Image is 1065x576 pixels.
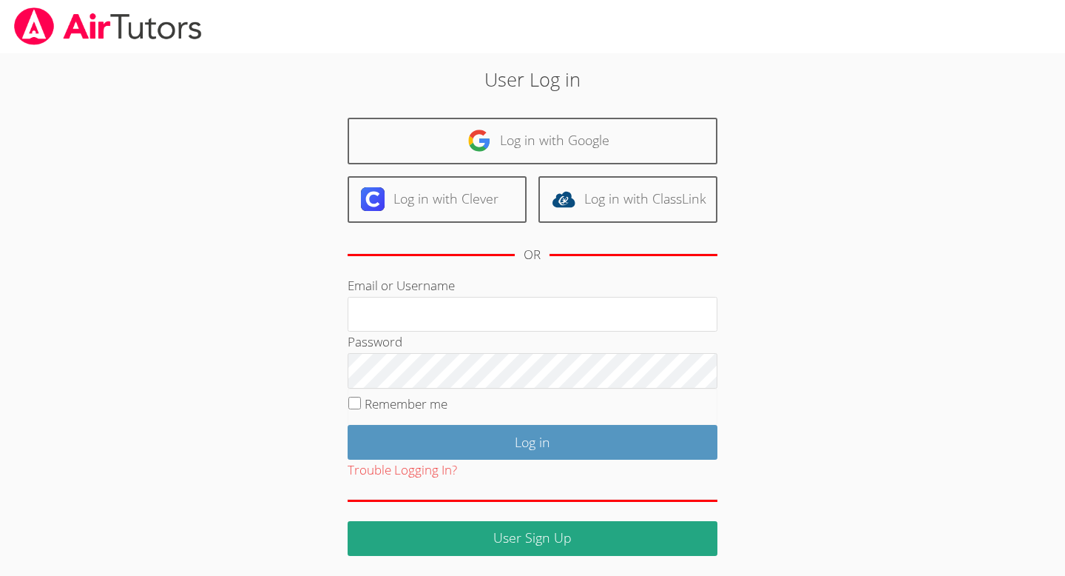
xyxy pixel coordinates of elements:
[348,521,717,556] a: User Sign Up
[552,187,575,211] img: classlink-logo-d6bb404cc1216ec64c9a2012d9dc4662098be43eaf13dc465df04b49fa7ab582.svg
[13,7,203,45] img: airtutors_banner-c4298cdbf04f3fff15de1276eac7730deb9818008684d7c2e4769d2f7ddbe033.png
[524,244,541,266] div: OR
[348,118,717,164] a: Log in with Google
[245,65,820,93] h2: User Log in
[538,176,717,223] a: Log in with ClassLink
[467,129,491,153] img: google-logo-50288ca7cdecda66e5e0955fdab243c47b7ad437acaf1139b6f446037453330a.svg
[348,333,402,350] label: Password
[348,176,527,223] a: Log in with Clever
[348,425,717,460] input: Log in
[365,395,447,412] label: Remember me
[361,187,385,211] img: clever-logo-6eab21bc6e7a338710f1a6ff85c0baf02591cd810cc4098c63d3a4b26e2feb20.svg
[348,460,457,481] button: Trouble Logging In?
[348,277,455,294] label: Email or Username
